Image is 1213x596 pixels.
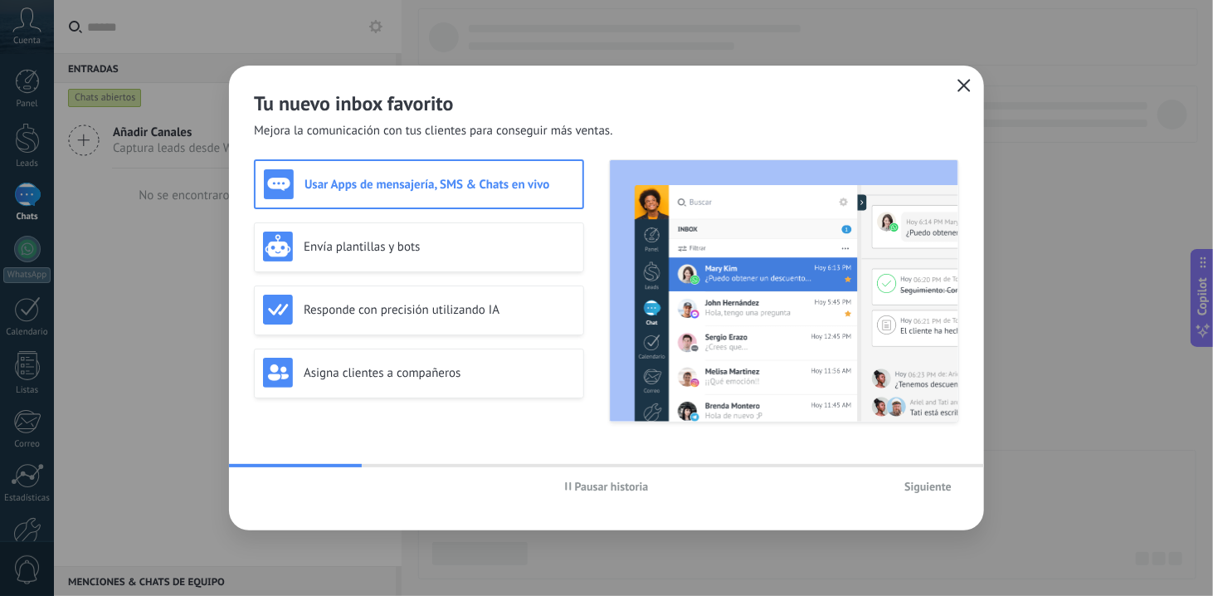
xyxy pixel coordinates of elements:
[558,474,656,499] button: Pausar historia
[304,302,575,318] h3: Responde con precisión utilizando IA
[254,90,959,116] h2: Tu nuevo inbox favorito
[254,123,613,139] span: Mejora la comunicación con tus clientes para conseguir más ventas.
[897,474,959,499] button: Siguiente
[304,365,575,381] h3: Asigna clientes a compañeros
[575,481,649,492] span: Pausar historia
[304,177,574,193] h3: Usar Apps de mensajería, SMS & Chats en vivo
[904,481,952,492] span: Siguiente
[304,239,575,255] h3: Envía plantillas y bots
